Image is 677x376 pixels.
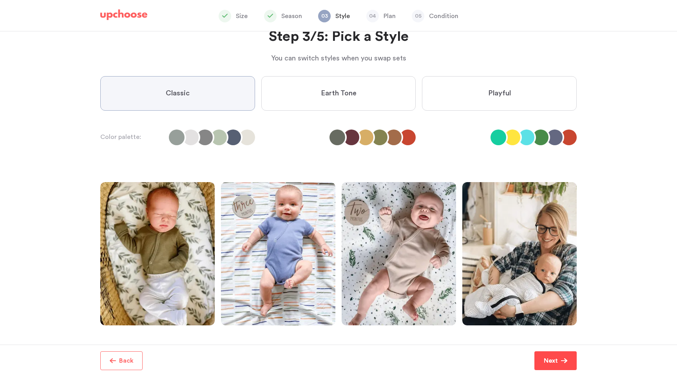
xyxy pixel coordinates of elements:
button: Next [534,351,577,370]
span: 05 [412,10,424,22]
span: Playful [488,89,511,98]
p: Size [236,11,248,21]
h2: Step 3/5: Pick a Style [100,27,577,46]
span: 04 [366,10,379,22]
button: Back [100,351,143,370]
span: You can switch styles when you swap sets [271,55,406,62]
p: Plan [384,11,396,21]
p: Back [119,356,134,365]
p: Style [335,11,350,21]
p: Next [544,356,558,365]
span: 03 [318,10,331,22]
span: Earth Tone [321,89,357,98]
a: UpChoose [100,9,147,24]
p: Condition [429,11,458,21]
span: Classic [166,89,190,98]
img: UpChoose [100,9,147,20]
p: Season [281,11,302,21]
